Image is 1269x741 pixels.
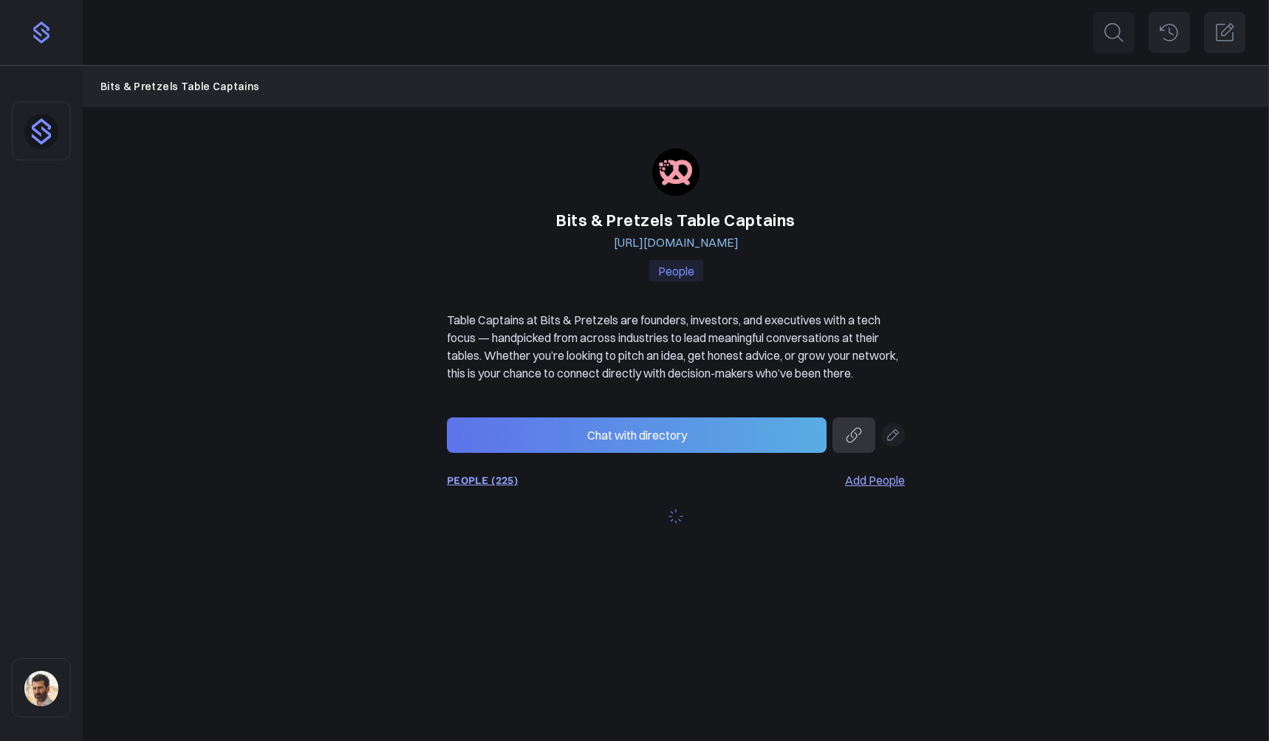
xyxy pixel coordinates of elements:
[100,78,1251,95] nav: Breadcrumb
[614,235,739,250] a: [URL][DOMAIN_NAME]
[845,471,905,489] a: Add People
[24,114,58,149] img: dhnou9yomun9587rl8johsq6w6vr
[652,148,700,196] img: bitsandpretzels.com
[447,311,905,382] p: Table Captains at Bits & Pretzels are founders, investors, and executives with a tech focus — han...
[100,78,260,95] a: Bits & Pretzels Table Captains
[447,417,827,453] button: Chat with directory
[447,474,518,486] a: PEOPLE (225)
[30,21,53,44] img: purple-logo-f4f985042447f6d3a21d9d2f6d8e0030207d587b440d52f708815e5968048218.png
[649,260,703,281] p: People
[24,671,58,706] img: sqr4epb0z8e5jm577i6jxqftq3ng
[447,208,905,233] h1: Bits & Pretzels Table Captains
